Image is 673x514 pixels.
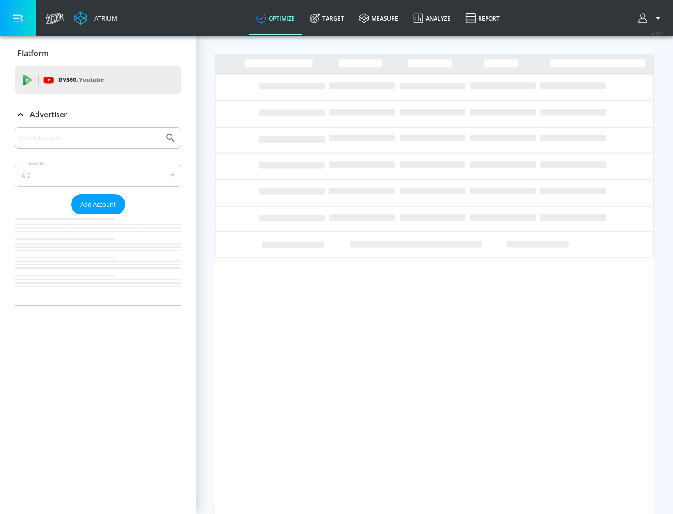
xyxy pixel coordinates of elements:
label: Sort By [27,160,47,166]
a: Atrium [74,11,117,25]
p: Platform [17,48,49,58]
span: Add Account [80,199,116,210]
input: Search by name [19,132,160,144]
a: Report [458,1,507,35]
div: Platform [15,40,181,66]
p: DV360: [58,75,104,85]
a: Analyze [406,1,458,35]
div: DV360: Youtube [15,66,181,94]
div: Advertiser [15,127,181,305]
nav: list of Advertiser [15,214,181,305]
p: Advertiser [30,109,67,120]
a: optimize [249,1,302,35]
div: Advertiser [15,101,181,128]
span: v 4.25.2 [651,31,664,36]
p: Youtube [79,75,104,85]
a: measure [351,1,406,35]
div: Atrium [91,14,117,22]
button: Add Account [71,194,125,214]
div: A-Z [15,164,181,187]
a: Target [302,1,351,35]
